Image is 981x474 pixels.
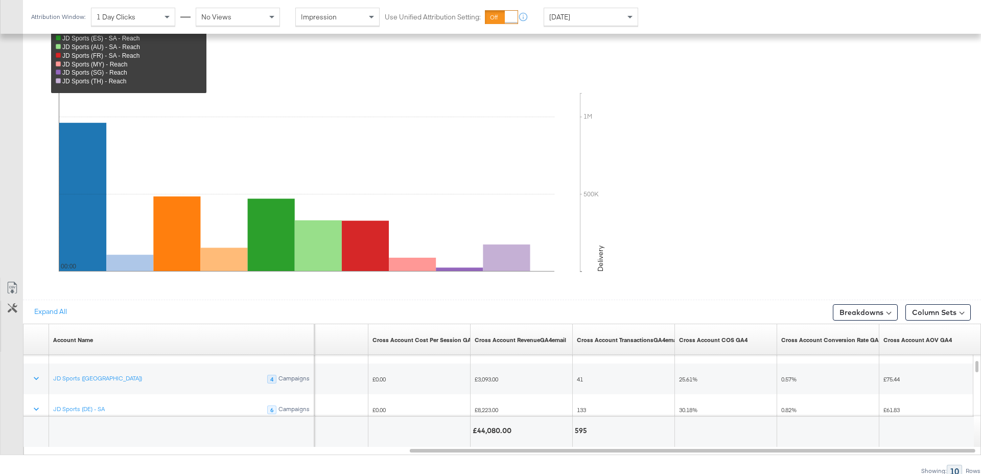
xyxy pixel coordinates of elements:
div: 595 [575,426,590,436]
span: Impression [301,12,337,21]
span: JD Sports (SG) - Reach [62,69,127,76]
span: [DATE] [549,12,570,21]
span: 41 [577,375,583,383]
div: Cross Account Conversion Rate GA4 [781,336,882,344]
a: Cross Account Conversion rate GA4 [781,336,882,344]
div: Cross Account RevenueGA4email [475,336,566,344]
span: 0.57% [781,375,797,383]
div: 6 [267,405,276,415]
span: JD Sports (TH) - Reach [62,78,126,85]
div: Attribution Window: [31,13,86,20]
span: JD Sports (ES) - SA - Reach [62,35,139,42]
a: JD Sports ([GEOGRAPHIC_DATA]) [53,374,142,382]
button: Column Sets [905,304,971,321]
a: Cross Account COS GA4 [679,336,748,344]
span: £0.00 [372,406,386,414]
a: Cross Account AOV GA4 [883,336,952,344]
span: 25.61% [679,375,697,383]
a: JD Sports (DE) - SA [53,405,105,413]
a: Your ad account name [53,336,93,344]
a: Describe this metric [577,336,680,344]
div: Campaigns [278,375,310,384]
label: Use Unified Attribution Setting: [385,12,481,22]
div: Account Name [53,336,93,344]
span: 0.82% [781,406,797,414]
button: Expand All [27,303,74,321]
span: £3,093.00 [475,375,498,383]
span: £8,223.00 [475,406,498,414]
div: £44,080.00 [473,426,515,436]
div: Campaigns [278,405,310,415]
span: 133 [577,406,586,414]
span: JD Sports (FR) - SA - Reach [62,52,139,59]
span: JD Sports (MY) - Reach [62,61,127,68]
span: No Views [201,12,231,21]
span: 1 Day Clicks [97,12,135,21]
button: Breakdowns [833,304,898,321]
a: Cross Account Cost Per Session GA4 [372,336,475,344]
span: £0.00 [372,375,386,383]
span: £61.83 [883,406,900,414]
text: Delivery [596,245,605,272]
span: £75.44 [883,375,900,383]
span: 30.18% [679,406,697,414]
div: Cross Account TransactionsGA4email [577,336,680,344]
span: JD Sports (AU) - SA - Reach [62,43,140,51]
div: 4 [267,375,276,384]
a: Describe this metric [475,336,566,344]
